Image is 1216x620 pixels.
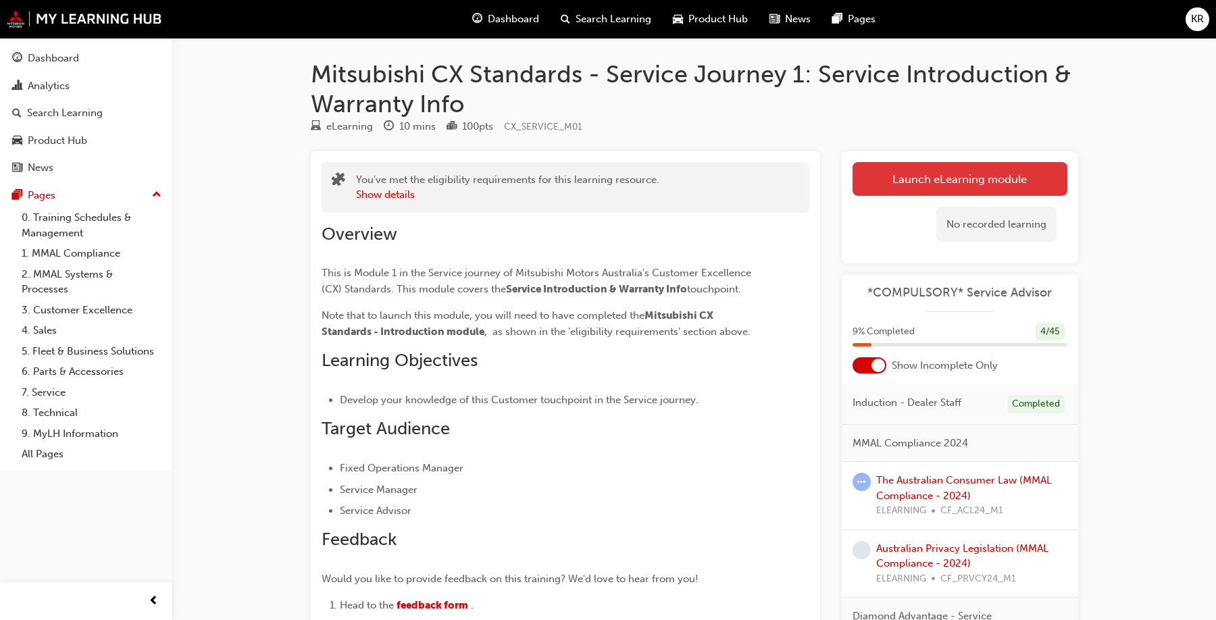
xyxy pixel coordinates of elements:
div: 10 mins [399,119,436,134]
span: CF_ACL24_M1 [940,503,1003,519]
span: News [785,11,811,27]
span: Head to the [340,599,394,611]
span: Show Incomplete Only [892,358,998,373]
div: Type [311,118,373,135]
span: MMAL Compliance 2024 [853,436,968,451]
a: Australian Privacy Legislation (MMAL Compliance - 2024) [876,542,1048,570]
span: CF_PRVCY24_M1 [940,571,1016,587]
span: news-icon [769,11,780,28]
div: Duration [384,118,436,135]
a: guage-iconDashboard [461,5,550,33]
span: Target Audience [322,418,450,439]
a: News [5,155,167,180]
span: puzzle-icon [332,174,345,189]
span: Induction - Dealer Staff [853,395,961,411]
div: Analytics [28,78,70,94]
a: 0. Training Schedules & Management [16,207,167,243]
span: car-icon [673,11,683,28]
span: search-icon [561,11,570,28]
span: Service Advisor [340,505,411,517]
div: eLearning [326,119,373,134]
span: Service Introduction & Warranty Info [506,283,687,295]
a: news-iconNews [759,5,821,33]
div: 4 / 45 [1036,323,1065,341]
a: 8. Technical [16,403,167,423]
a: 4. Sales [16,320,167,341]
span: podium-icon [447,121,457,133]
button: Pages [5,183,167,208]
a: 5. Fleet & Business Solutions [16,341,167,362]
a: 2. MMAL Systems & Processes [16,264,167,300]
span: learningResourceType_ELEARNING-icon [311,121,321,133]
button: KR [1186,7,1209,31]
span: search-icon [12,107,22,120]
a: 1. MMAL Compliance [16,243,167,264]
span: Learning resource code [504,121,582,132]
div: News [28,160,53,176]
span: Develop your knowledge of this Customer touchpoint in the Service journey. [340,394,699,406]
div: You've met the eligibility requirements for this learning resource. [356,172,659,203]
a: 3. Customer Excellence [16,300,167,321]
span: Overview [322,224,397,244]
span: pages-icon [832,11,842,28]
span: Pages [848,11,876,27]
a: *COMPULSORY* Service Advisor [853,285,1067,301]
span: prev-icon [149,593,159,610]
div: Pages [28,188,55,203]
span: up-icon [152,186,161,204]
span: Would you like to provide feedback on this training? We'd love to hear from you! [322,573,699,585]
span: Learning Objectives [322,350,478,371]
span: Product Hub [688,11,748,27]
a: 7. Service [16,382,167,403]
span: Feedback [322,529,397,550]
span: 9 % Completed [853,324,915,340]
a: Launch eLearning module [853,162,1067,196]
div: Dashboard [28,51,79,66]
span: guage-icon [472,11,482,28]
a: All Pages [16,444,167,465]
img: mmal [7,10,162,28]
h1: Mitsubishi CX Standards - Service Journey 1: Service Introduction & Warranty Info [311,59,1078,118]
span: ELEARNING [876,571,926,587]
a: Analytics [5,74,167,99]
a: search-iconSearch Learning [550,5,662,33]
a: Dashboard [5,46,167,71]
button: DashboardAnalyticsSearch LearningProduct HubNews [5,43,167,183]
div: No recorded learning [936,207,1057,242]
a: 6. Parts & Accessories [16,361,167,382]
span: clock-icon [384,121,394,133]
a: 9. MyLH Information [16,423,167,444]
span: Fixed Operations Manager [340,462,463,474]
div: Product Hub [28,133,87,149]
span: Dashboard [488,11,539,27]
span: Note that to launch this module, you will need to have completed the [322,309,644,321]
a: Product Hub [5,128,167,153]
span: pages-icon [12,190,22,202]
a: car-iconProduct Hub [662,5,759,33]
span: learningRecordVerb_ATTEMPT-icon [853,473,871,491]
div: Points [447,118,493,135]
span: Service Manager [340,484,417,496]
button: Show details [356,187,415,203]
span: touchpoint. [687,283,741,295]
span: This is Module 1 in the Service journey of Mitsubishi Motors Australia's Customer Excellence (CX)... [322,267,754,295]
a: pages-iconPages [821,5,886,33]
span: ELEARNING [876,503,926,519]
span: chart-icon [12,80,22,93]
span: learningRecordVerb_NONE-icon [853,541,871,559]
span: news-icon [12,162,22,174]
a: The Australian Consumer Law (MMAL Compliance - 2024) [876,474,1052,502]
div: Completed [1007,395,1065,413]
div: 100 pts [462,119,493,134]
span: guage-icon [12,53,22,65]
span: car-icon [12,135,22,147]
a: Search Learning [5,101,167,126]
a: feedback form [397,599,468,611]
span: Search Learning [576,11,651,27]
div: Search Learning [27,105,103,121]
span: , as shown in the 'eligibility requirements' section above. [484,326,751,338]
